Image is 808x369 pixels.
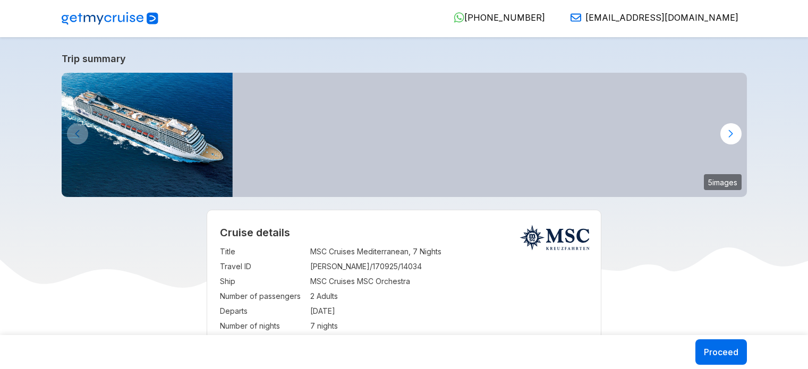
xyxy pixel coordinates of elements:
td: 2 Adults [310,289,588,304]
a: Trip summary [62,53,747,64]
img: 228293fb34c96db89f9a6bae02923bc5.jpeg [62,73,233,197]
a: [EMAIL_ADDRESS][DOMAIN_NAME] [562,12,738,23]
td: 7 nights [310,319,588,333]
td: : [305,289,310,304]
td: [DATE] [310,304,588,319]
td: : [305,274,310,289]
a: [PHONE_NUMBER] [445,12,545,23]
span: [PHONE_NUMBER] [464,12,545,23]
td: : [305,319,310,333]
img: or_public_area_fitness_02.jpg [404,73,576,197]
td: : [305,304,310,319]
button: Proceed [695,339,747,365]
td: [PERSON_NAME]/170925/14034 [310,259,588,274]
small: 5 images [704,174,742,190]
td: Ship [220,274,305,289]
td: BCN [310,333,588,348]
td: Number of nights [220,319,305,333]
td: : [305,333,310,348]
td: : [305,259,310,274]
h2: Cruise details [220,226,588,239]
td: Departs [220,304,305,319]
td: MSC Cruises Mediterranean, 7 Nights [310,244,588,259]
td: : [305,244,310,259]
img: Email [571,12,581,23]
td: Travel ID [220,259,305,274]
img: WhatsApp [454,12,464,23]
img: or_public_area_relaxation_01.jpg [233,73,404,197]
span: [EMAIL_ADDRESS][DOMAIN_NAME] [585,12,738,23]
img: or_public_area_family_children_03.jpg [575,73,747,197]
td: Departure Port [220,333,305,348]
td: Number of passengers [220,289,305,304]
td: MSC Cruises MSC Orchestra [310,274,588,289]
td: Title [220,244,305,259]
